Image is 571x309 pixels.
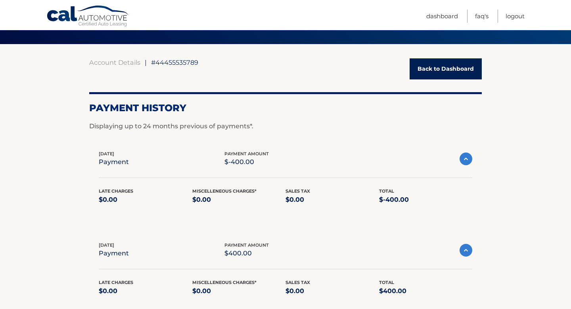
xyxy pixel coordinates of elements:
span: Late Charges [99,280,133,285]
span: Total [379,280,394,285]
a: Account Details [89,58,140,66]
h2: Payment History [89,102,482,114]
a: Cal Automotive [46,5,130,28]
p: payment [99,248,129,259]
a: Logout [506,10,525,23]
p: $0.00 [99,194,192,205]
img: accordion-active.svg [460,244,472,257]
p: $0.00 [192,286,286,297]
a: FAQ's [475,10,489,23]
p: $0.00 [285,286,379,297]
p: $0.00 [285,194,379,205]
span: Miscelleneous Charges* [192,188,257,194]
span: [DATE] [99,151,114,156]
p: payment [99,156,129,168]
span: [DATE] [99,242,114,248]
span: | [145,58,147,66]
p: $-400.00 [379,194,473,205]
a: Back to Dashboard [410,58,482,79]
span: Miscelleneous Charges* [192,280,257,285]
a: Dashboard [426,10,458,23]
p: $-400.00 [224,156,269,168]
span: Sales Tax [285,188,310,194]
span: Late Charges [99,188,133,194]
p: $0.00 [99,286,192,297]
p: Displaying up to 24 months previous of payments*. [89,122,482,131]
p: $400.00 [379,286,473,297]
span: Total [379,188,394,194]
span: #44455535789 [151,58,198,66]
span: Sales Tax [285,280,310,285]
img: accordion-active.svg [460,153,472,165]
p: $0.00 [192,194,286,205]
span: payment amount [224,242,269,248]
span: payment amount [224,151,269,156]
p: $400.00 [224,248,269,259]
